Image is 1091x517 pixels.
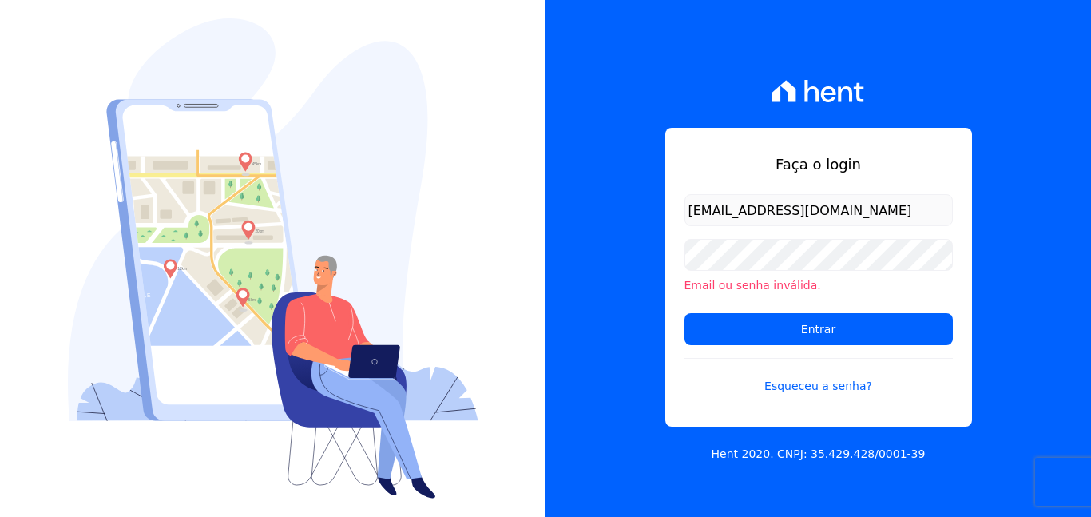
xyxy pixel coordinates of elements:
[684,194,953,226] input: Email
[712,446,926,463] p: Hent 2020. CNPJ: 35.429.428/0001-39
[684,358,953,395] a: Esqueceu a senha?
[684,277,953,294] li: Email ou senha inválida.
[684,153,953,175] h1: Faça o login
[68,18,478,499] img: Login
[684,313,953,345] input: Entrar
